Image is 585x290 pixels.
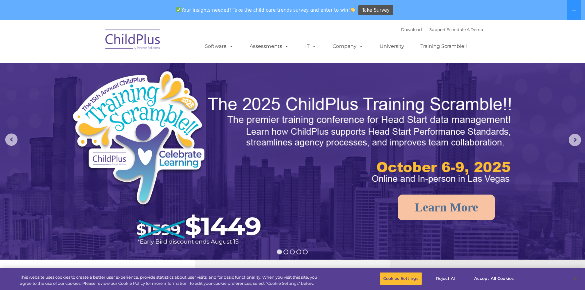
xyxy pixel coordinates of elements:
[429,27,446,32] a: Support
[326,40,369,52] a: Company
[427,272,466,285] button: Reject All
[85,41,104,45] span: Last name
[362,5,390,16] span: Take Survey
[299,40,322,52] a: IT
[176,7,181,12] img: ✅
[244,40,295,52] a: Assessments
[398,195,495,220] a: Learn More
[174,4,358,16] span: Your insights needed! Take the child care trends survey and enter to win!
[380,272,422,285] button: Cookies Settings
[373,40,410,52] a: University
[85,66,111,70] span: Phone number
[350,7,355,12] img: 👏
[447,27,483,32] a: Schedule A Demo
[401,27,422,32] a: Download
[20,274,322,286] div: This website uses cookies to create a better user experience, provide statistics about user visit...
[471,272,517,285] button: Accept All Cookies
[102,25,164,56] img: ChildPlus by Procare Solutions
[401,27,483,32] font: |
[568,272,582,285] button: Close
[414,40,473,52] a: Training Scramble!!
[199,40,240,52] a: Software
[358,5,393,16] a: Take Survey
